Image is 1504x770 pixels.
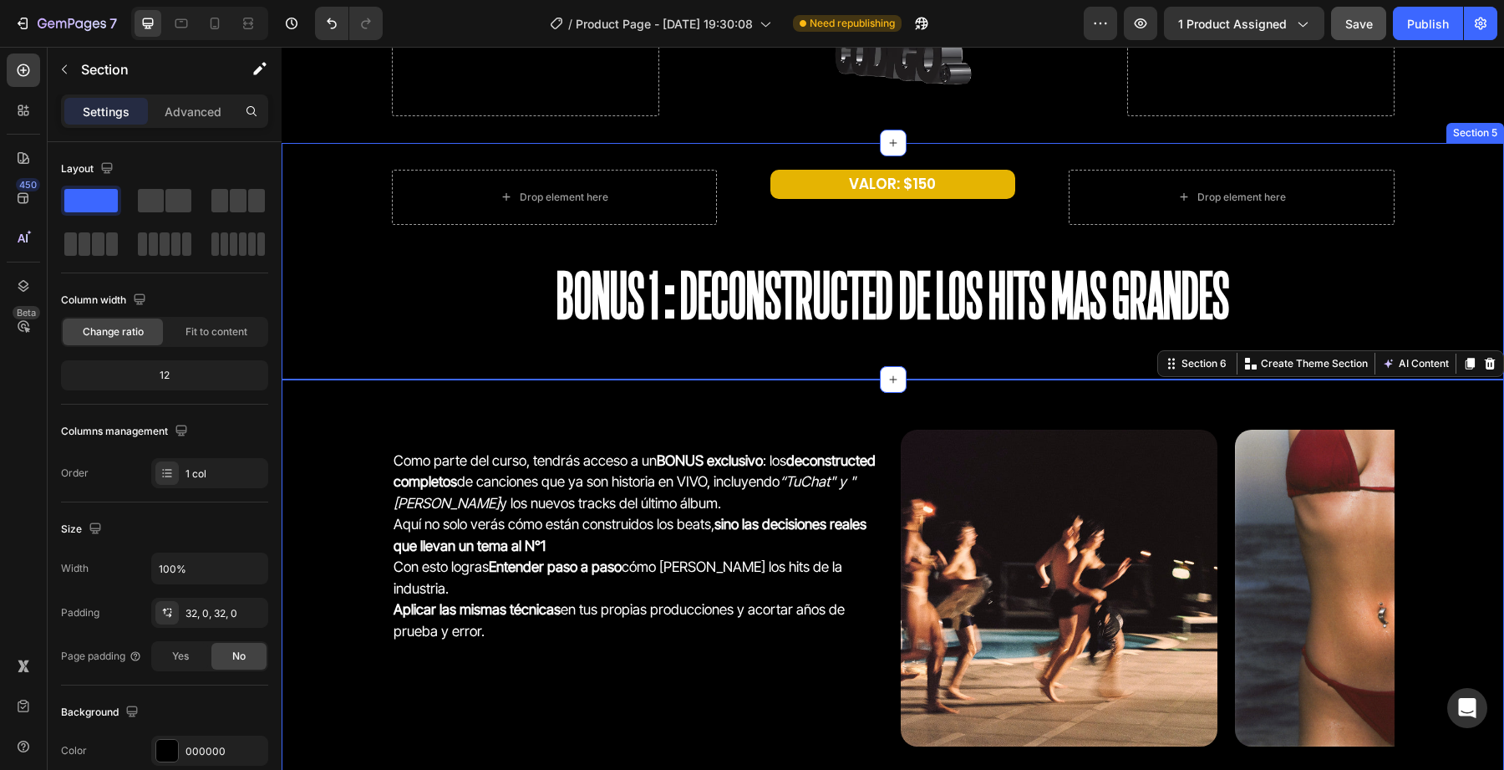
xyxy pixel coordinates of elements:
div: Order [61,466,89,481]
div: Section 6 [897,309,948,324]
p: Advanced [165,103,221,120]
div: Page padding [61,649,142,664]
div: Padding [61,605,99,620]
span: No [232,649,246,664]
div: Open Intercom Messenger [1447,688,1487,728]
div: Drop element here [916,144,1004,157]
input: Auto [152,553,267,584]
i: “TuChat" y " [PERSON_NAME] [112,426,574,465]
div: Color [61,743,87,758]
div: Background [61,701,142,724]
span: Product Page - [DATE] 19:30:08 [576,15,753,33]
iframe: Design area [282,47,1504,770]
span: Need republishing [810,16,895,31]
strong: Aplicar las mismas técnicas [112,554,279,571]
div: 000000 [185,744,264,759]
span: 1 product assigned [1178,15,1287,33]
p: Settings [83,103,130,120]
div: Section 5 [1168,79,1219,94]
button: 1 product assigned [1164,7,1324,40]
img: [object Object] [953,383,1270,700]
div: 32, 0, 32, 0 [185,606,264,621]
div: Size [61,518,105,541]
span: Save [1345,17,1373,31]
span: Fit to content [185,324,247,339]
p: Section [81,59,218,79]
span: Yes [172,649,189,664]
div: 12 [64,364,265,387]
h2: Como parte del curso, tendrás acceso a un : los de canciones que ya son historia en VIVO, incluye... [110,360,605,619]
div: 450 [16,178,40,191]
div: Beta [13,306,40,319]
button: Save [1331,7,1386,40]
button: AI Content [1097,307,1171,327]
p: 7 [109,13,117,33]
div: Layout [61,158,117,181]
button: Publish [1393,7,1463,40]
div: 1 col [185,467,264,482]
div: Undo/Redo [315,7,383,40]
img: [object Object] [619,383,936,700]
p: Create Theme Section [979,309,1086,324]
h2: BONUS 1:Deconstructed de los hits mas grandes [124,205,1100,293]
button: 7 [7,7,124,40]
strong: sino las decisiones reales que llevan un tema al N°1 [112,469,585,507]
div: Publish [1407,15,1449,33]
span: / [568,15,572,33]
span: Change ratio [83,324,144,339]
div: Column width [61,289,150,312]
strong: BONUS exclusivo [375,405,481,422]
p: VALOR: $150 [490,125,732,150]
div: Width [61,561,89,576]
strong: Entender paso a paso [207,512,340,528]
div: Columns management [61,421,191,443]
